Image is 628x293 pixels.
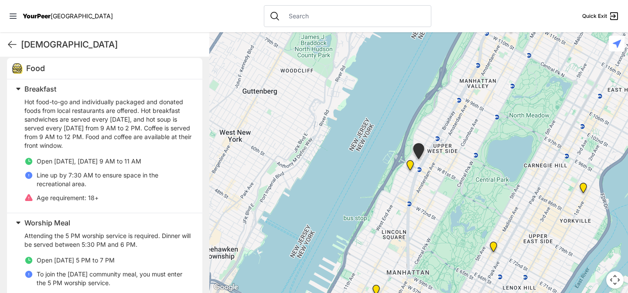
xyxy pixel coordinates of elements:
[578,183,589,197] div: Avenue Church
[24,98,192,150] p: Hot food-to-go and individually packaged and donated foods from local restaurants are offered. Ho...
[37,194,86,201] span: Age requirement:
[23,14,113,19] a: YourPeer[GEOGRAPHIC_DATA]
[37,256,115,264] span: Open [DATE] 5 PM to 7 PM
[582,13,607,20] span: Quick Exit
[582,11,619,21] a: Quick Exit
[37,270,192,287] p: To join the [DATE] community meal, you must enter the 5 PM worship service.
[411,143,426,163] div: Pathways Adult Drop-In Program
[24,232,192,249] p: Attending the 5 PM worship service is required. Dinner will be served between 5:30 PM and 6 PM.
[283,12,426,20] input: Search
[23,12,51,20] span: YourPeer
[24,85,56,93] span: Breakfast
[51,12,113,20] span: [GEOGRAPHIC_DATA]
[24,218,70,227] span: Worship Meal
[21,38,202,51] h1: [DEMOGRAPHIC_DATA]
[606,271,624,289] button: Map camera controls
[37,171,192,188] p: Line up by 7:30 AM to ensure space in the recreational area.
[37,157,141,165] span: Open [DATE], [DATE] 9 AM to 11 AM
[26,64,45,73] span: Food
[37,194,99,202] p: 18+
[488,242,499,256] div: Manhattan
[212,282,240,293] img: Google
[212,282,240,293] a: Open this area in Google Maps (opens a new window)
